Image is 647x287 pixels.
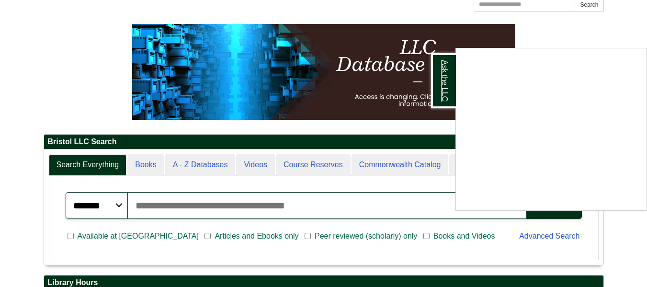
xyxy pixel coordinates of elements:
span: Articles and Ebooks only [211,230,302,242]
a: Books [127,154,164,176]
input: Available at [GEOGRAPHIC_DATA] [68,232,74,241]
a: Search Everything [49,154,127,176]
a: A - Z Databases [165,154,236,176]
input: Articles and Ebooks only [204,232,211,241]
input: Books and Videos [423,232,430,241]
input: Peer reviewed (scholarly) only [305,232,311,241]
a: ILL [449,154,475,176]
a: Ask the LLC [431,53,456,108]
a: Commonwealth Catalog [352,154,449,176]
h2: Bristol LLC Search [44,135,603,149]
a: Advanced Search [519,232,579,240]
iframe: Chat Widget [456,48,647,210]
span: Peer reviewed (scholarly) only [311,230,421,242]
a: Videos [236,154,275,176]
div: Ask the LLC [455,48,647,211]
span: Books and Videos [430,230,499,242]
img: HTML tutorial [132,24,515,120]
span: Available at [GEOGRAPHIC_DATA] [74,230,203,242]
a: Course Reserves [276,154,351,176]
